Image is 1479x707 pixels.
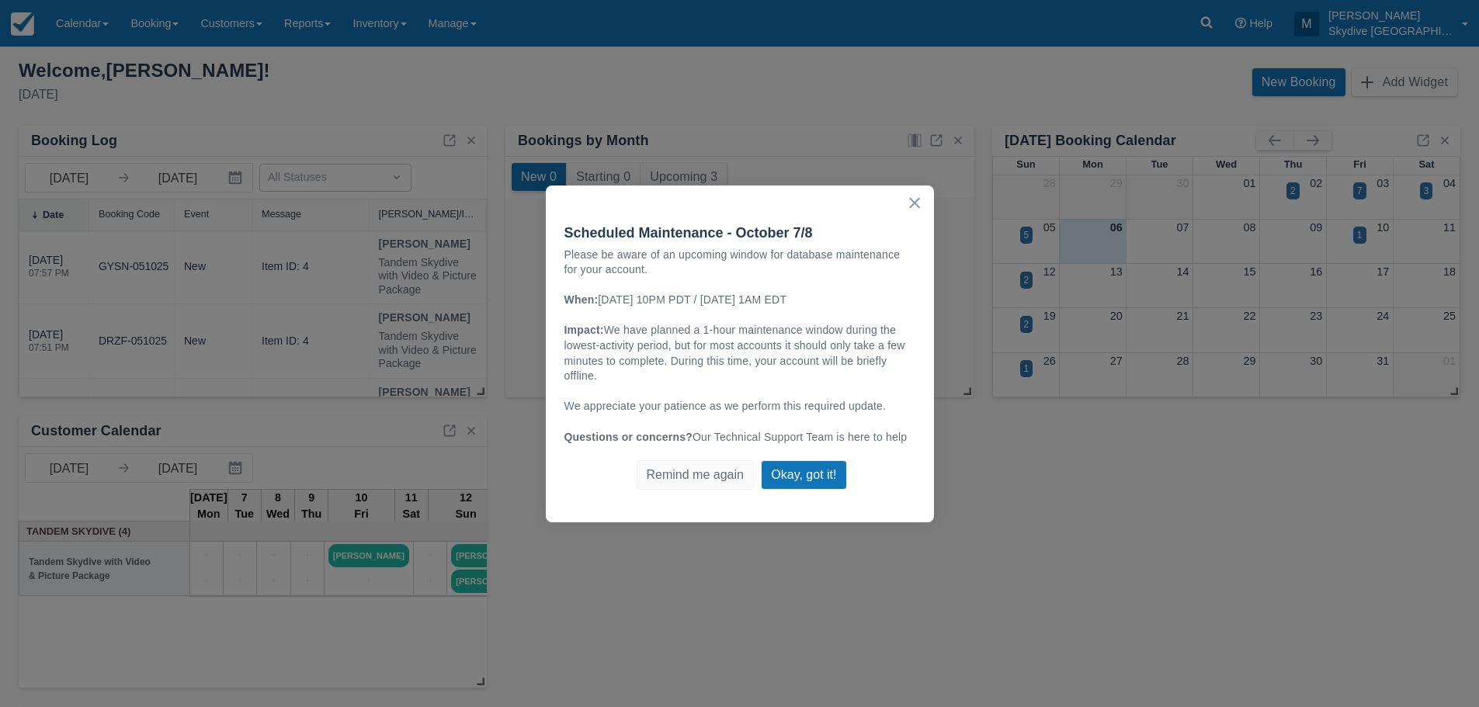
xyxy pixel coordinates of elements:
span: We have planned a 1-hour maintenance window during the lowest-activity period, but for most accou... [564,324,908,382]
button: Close [908,190,922,215]
span: [DATE] 10PM PDT / [DATE] 1AM EDT [598,293,786,306]
button: Okay, got it! [761,460,846,490]
span: Our Technical Support Team is here to help [693,431,907,443]
strong: When: [564,293,599,306]
p: Please be aware of an upcoming window for database maintenance for your account. [564,248,915,278]
button: Remind me again [637,460,754,490]
strong: Questions or concerns? [564,431,693,443]
strong: Impact: [564,324,604,336]
p: Scheduled Maintenance - October 7/8 [564,226,915,240]
p: We appreciate your patience as we perform this required update. [564,399,915,414]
